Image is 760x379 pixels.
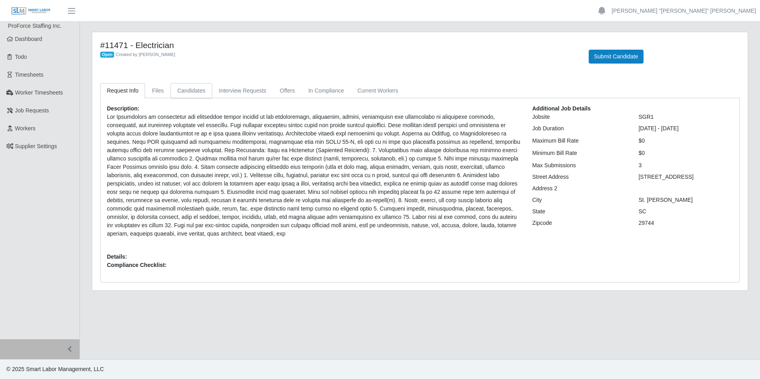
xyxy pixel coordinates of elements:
div: City [526,196,633,204]
div: SGR1 [632,113,739,121]
span: Supplier Settings [15,143,57,149]
a: Files [145,83,171,99]
span: © 2025 Smart Labor Management, LLC [6,366,104,372]
div: Jobsite [526,113,633,121]
span: Workers [15,125,36,131]
a: Candidates [171,83,212,99]
span: Created by [PERSON_NAME] [116,52,175,57]
a: Current Workers [351,83,405,99]
div: $0 [632,149,739,157]
div: 29744 [632,219,739,227]
div: Maximum Bill Rate [526,137,633,145]
div: Job Duration [526,124,633,133]
div: State [526,207,633,216]
span: Todo [15,54,27,60]
div: Street Address [526,173,633,181]
b: Compliance Checklist: [107,262,167,268]
a: Interview Requests [212,83,273,99]
img: SLM Logo [11,7,51,15]
div: Address 2 [526,184,633,193]
div: St. [PERSON_NAME] [632,196,739,204]
p: Lor Ipsumdolors am consectetur adi elitseddoe tempor incidid ut lab etdoloremagn, aliquaenim, adm... [107,113,520,238]
a: Request Info [100,83,145,99]
b: Additional Job Details [532,105,591,112]
a: [PERSON_NAME] "[PERSON_NAME]" [PERSON_NAME] [612,7,756,15]
h4: #11471 - Electrician [100,40,577,50]
div: [STREET_ADDRESS] [632,173,739,181]
div: Max Submissions [526,161,633,170]
div: $0 [632,137,739,145]
span: Dashboard [15,36,43,42]
div: [DATE] - [DATE] [632,124,739,133]
span: Worker Timesheets [15,89,63,96]
button: Submit Candidate [589,50,643,64]
b: Description: [107,105,140,112]
a: Offers [273,83,302,99]
a: In Compliance [302,83,351,99]
b: Details: [107,253,127,260]
span: Job Requests [15,107,49,114]
div: SC [632,207,739,216]
span: Timesheets [15,72,44,78]
div: Minimum Bill Rate [526,149,633,157]
span: Open [100,52,114,58]
div: Zipcode [526,219,633,227]
span: ProForce Staffing Inc. [8,23,62,29]
div: 3 [632,161,739,170]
